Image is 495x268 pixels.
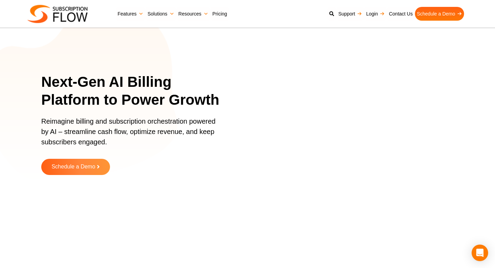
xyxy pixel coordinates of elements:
h1: Next-Gen AI Billing Platform to Power Growth [41,73,229,109]
a: Schedule a Demo [41,159,110,175]
a: Login [364,7,387,21]
a: Support [336,7,364,21]
a: Schedule a Demo [415,7,464,21]
div: Open Intercom Messenger [472,245,488,261]
span: Schedule a Demo [52,164,95,170]
a: Contact Us [387,7,415,21]
a: Solutions [145,7,176,21]
a: Pricing [210,7,229,21]
a: Features [115,7,145,21]
a: Resources [176,7,210,21]
p: Reimagine billing and subscription orchestration powered by AI – streamline cash flow, optimize r... [41,116,220,154]
img: Subscriptionflow [27,5,88,23]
